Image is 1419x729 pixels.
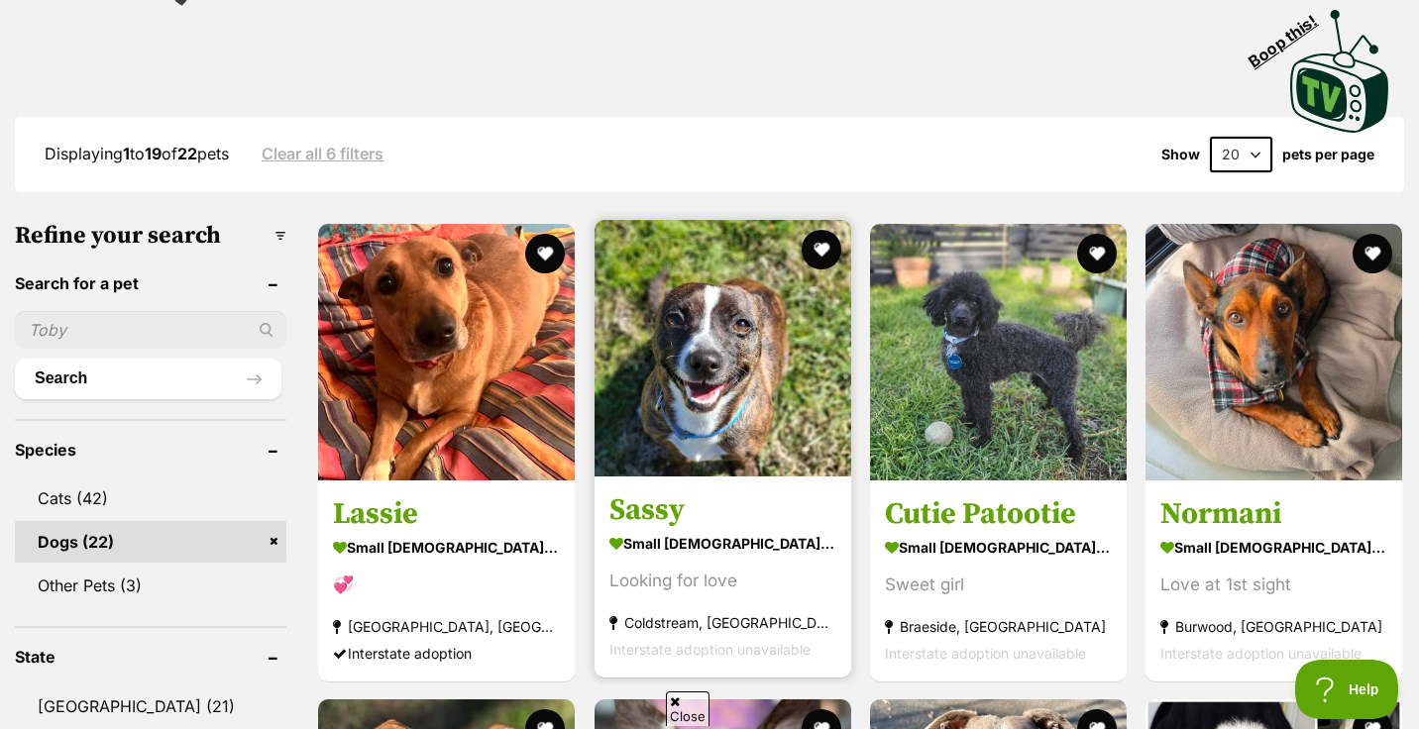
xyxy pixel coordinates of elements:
img: Cutie Patootie - Poodle (Toy) Dog [870,224,1127,480]
div: Looking for love [609,567,836,593]
div: Sweet girl [885,571,1112,597]
strong: small [DEMOGRAPHIC_DATA] Dog [885,532,1112,561]
strong: small [DEMOGRAPHIC_DATA] Dog [609,528,836,557]
a: Sassy small [DEMOGRAPHIC_DATA] Dog Looking for love Coldstream, [GEOGRAPHIC_DATA] Interstate adop... [595,475,851,677]
input: Toby [15,311,286,349]
button: Search [15,359,281,398]
button: favourite [1077,234,1117,273]
span: Interstate adoption unavailable [1160,644,1362,661]
a: Lassie small [DEMOGRAPHIC_DATA] Dog 💞 [GEOGRAPHIC_DATA], [GEOGRAPHIC_DATA] Interstate adoption [318,479,575,680]
header: State [15,648,286,666]
a: Cutie Patootie small [DEMOGRAPHIC_DATA] Dog Sweet girl Braeside, [GEOGRAPHIC_DATA] Interstate ado... [870,479,1127,680]
span: Close [666,691,709,726]
h3: Lassie [333,494,560,532]
img: Lassie - Mixed Dog [318,224,575,480]
strong: 22 [177,144,197,163]
a: Normani small [DEMOGRAPHIC_DATA] Dog Love at 1st sight Burwood, [GEOGRAPHIC_DATA] Interstate adop... [1146,479,1402,680]
h3: Normani [1160,494,1387,532]
h3: Refine your search [15,222,286,250]
div: Interstate adoption [333,639,560,666]
strong: 19 [145,144,162,163]
span: Interstate adoption unavailable [885,644,1086,661]
span: Show [1161,147,1200,162]
a: Other Pets (3) [15,565,286,606]
label: pets per page [1282,147,1374,162]
h3: Sassy [609,490,836,528]
strong: small [DEMOGRAPHIC_DATA] Dog [333,532,560,561]
a: Dogs (22) [15,521,286,563]
button: favourite [1353,234,1392,273]
iframe: Help Scout Beacon - Open [1295,660,1399,719]
button: favourite [802,230,841,269]
img: PetRescue TV logo [1290,10,1389,133]
strong: Braeside, [GEOGRAPHIC_DATA] [885,612,1112,639]
img: Normani - Dachshund Dog [1146,224,1402,480]
div: 💞 [333,571,560,597]
strong: Coldstream, [GEOGRAPHIC_DATA] [609,608,836,635]
strong: Burwood, [GEOGRAPHIC_DATA] [1160,612,1387,639]
span: Displaying to of pets [45,144,229,163]
strong: [GEOGRAPHIC_DATA], [GEOGRAPHIC_DATA] [333,612,560,639]
strong: 1 [123,144,130,163]
a: Clear all 6 filters [262,145,383,162]
div: Love at 1st sight [1160,571,1387,597]
button: favourite [526,234,566,273]
img: Sassy - Jack Russell Terrier x Staffordshire Bull Terrier Dog [595,220,851,476]
strong: small [DEMOGRAPHIC_DATA] Dog [1160,532,1387,561]
a: Cats (42) [15,477,286,519]
header: Species [15,441,286,459]
header: Search for a pet [15,274,286,292]
a: [GEOGRAPHIC_DATA] (21) [15,685,286,727]
span: Interstate adoption unavailable [609,640,811,657]
h3: Cutie Patootie [885,494,1112,532]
